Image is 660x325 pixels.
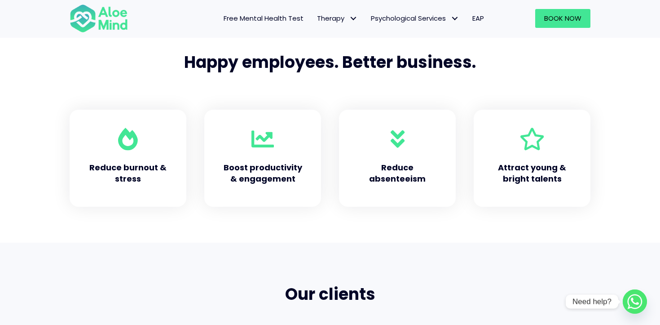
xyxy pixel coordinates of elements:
h5: Boost productivity & engagement [222,162,303,184]
a: TherapyTherapy: submenu [310,9,364,28]
a: Free Mental Health Test [217,9,310,28]
h5: Attract young & bright talents [492,162,572,184]
span: EAP [472,13,484,23]
span: Therapy: submenu [347,12,360,25]
img: Aloe mind Logo [70,4,128,33]
span: Therapy [317,13,357,23]
span: Psychological Services [371,13,459,23]
span: Psychological Services: submenu [448,12,461,25]
h5: Reduce burnout & stress [88,162,168,184]
a: EAP [466,9,491,28]
h5: Reduce absenteeism [357,162,438,184]
a: Book Now [535,9,590,28]
nav: Menu [140,9,491,28]
span: Book Now [544,13,581,23]
a: Whatsapp [623,289,647,314]
span: Our clients [285,283,375,306]
span: Free Mental Health Test [224,13,304,23]
a: Psychological ServicesPsychological Services: submenu [364,9,466,28]
span: Happy employees. Better business. [184,51,476,74]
